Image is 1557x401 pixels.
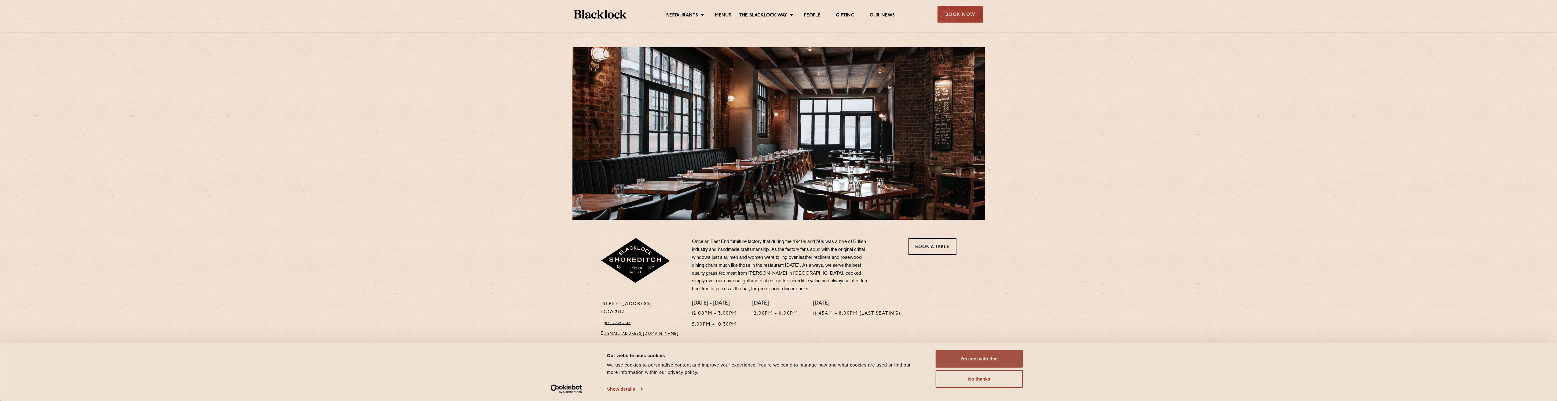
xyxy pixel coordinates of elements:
[601,238,671,284] img: Shoreditch-stamp-v2-default.svg
[752,300,798,307] h4: [DATE]
[908,238,956,255] a: Book a Table
[607,361,922,376] div: We use cookies to personalise content and improve your experience. You're welcome to manage how a...
[813,310,901,318] p: 11:45am - 8:00pm (Last seating)
[692,300,737,307] h4: [DATE] - [DATE]
[870,13,895,19] a: Our News
[715,13,731,19] a: Menus
[936,350,1023,368] button: I'm cool with that
[601,330,683,338] p: E:
[936,370,1023,388] button: No thanks
[692,310,737,318] p: 12:00pm - 3:00pm
[605,321,631,325] a: 020 7739 2148
[937,6,983,23] div: Book Now
[692,321,737,329] p: 5:00pm - 10:30pm
[752,310,798,318] p: 12:00pm - 11:00pm
[539,385,593,394] a: Usercentrics Cookiebot - opens in a new window
[836,13,854,19] a: Gifting
[601,300,683,316] p: [STREET_ADDRESS] EC2A 3DZ
[666,13,698,19] a: Restaurants
[813,300,901,307] h4: [DATE]
[574,10,627,19] img: BL_Textured_Logo-footer-cropped.svg
[804,13,821,19] a: People
[692,238,872,293] p: Once an East End furniture factory that during the 1940s and 50s was a hive of British industry a...
[601,319,683,327] p: T:
[607,352,922,359] div: Our website uses cookies
[739,13,787,19] a: The Blacklock Way
[607,385,642,394] a: Show details
[605,332,678,336] a: [EMAIL_ADDRESS][DOMAIN_NAME]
